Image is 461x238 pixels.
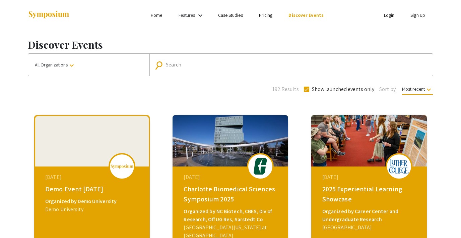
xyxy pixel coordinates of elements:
[151,12,162,18] a: Home
[311,115,427,166] img: 2025-experiential-learning-showcase_eventCoverPhoto_3051d9__thumb.jpg
[322,224,417,232] div: [GEOGRAPHIC_DATA]
[397,83,438,95] button: Most recent
[250,158,270,175] img: biomedical-sciences2025_eventLogo_e7ea32_.png
[384,12,395,18] a: Login
[196,11,204,19] mat-icon: Expand Features list
[35,62,76,68] span: All Organizations
[173,115,288,166] img: biomedical-sciences2025_eventCoverPhoto_f0c029__thumb.jpg
[28,10,70,19] img: Symposium by ForagerOne
[322,173,417,181] div: [DATE]
[379,85,397,93] span: Sort by:
[28,39,433,51] h1: Discover Events
[272,85,299,93] span: 192 Results
[156,59,166,71] mat-icon: Search
[45,173,140,181] div: [DATE]
[425,86,433,94] mat-icon: keyboard_arrow_down
[68,61,76,69] mat-icon: keyboard_arrow_down
[322,184,417,204] div: 2025 Experiential Learning Showcase
[45,197,140,205] div: Organized by Demo University
[184,184,279,204] div: Charlotte Biomedical Sciences Symposium 2025
[410,12,425,18] a: Sign Up
[45,205,140,213] div: Demo University
[28,54,149,76] button: All Organizations
[45,184,140,194] div: Demo Event [DATE]
[184,173,279,181] div: [DATE]
[312,85,375,93] span: Show launched events only
[110,164,134,169] img: logo_v2.png
[322,207,417,224] div: Organized by Career Center and Undergraduate Research
[259,12,273,18] a: Pricing
[218,12,243,18] a: Case Studies
[288,12,324,18] a: Discover Events
[389,159,409,174] img: 2025-experiential-learning-showcase_eventLogo_377aea_.png
[179,12,195,18] a: Features
[402,86,433,95] span: Most recent
[184,207,279,224] div: Organized by NC Biotech, CBES, Div of Research, Off UG Res, Sarstedt Co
